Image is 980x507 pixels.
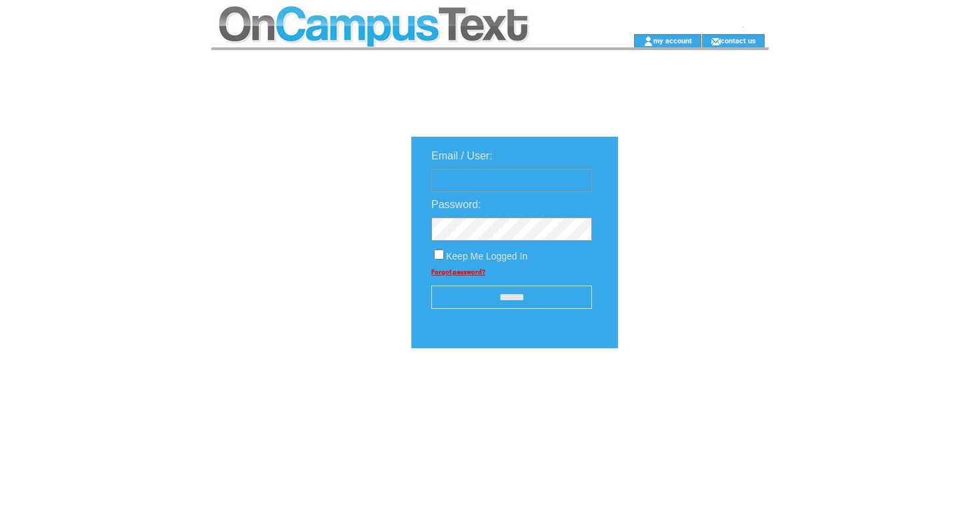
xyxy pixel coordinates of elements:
span: Email / User: [431,150,493,161]
a: my account [653,36,692,45]
a: contact us [721,36,756,45]
img: contact_us_icon.gif;jsessionid=4870BEE63883EC347CE1390C9A142169 [711,36,721,47]
img: account_icon.gif;jsessionid=4870BEE63883EC347CE1390C9A142169 [643,36,653,47]
img: transparent.png;jsessionid=4870BEE63883EC347CE1390C9A142169 [657,382,723,398]
span: Keep Me Logged In [446,251,527,262]
span: Password: [431,199,481,210]
a: Forgot password? [431,268,485,276]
